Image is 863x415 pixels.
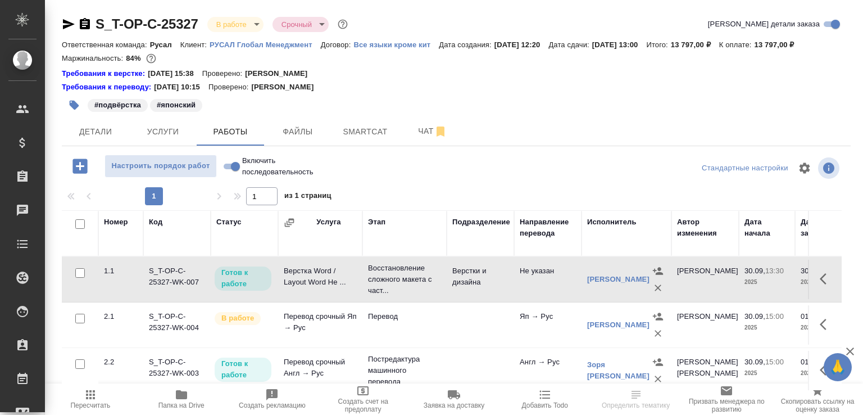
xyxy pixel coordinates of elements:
[111,160,211,173] span: Настроить порядок работ
[321,40,354,49] p: Договор:
[368,216,385,228] div: Этап
[824,353,852,381] button: 🙏
[818,157,842,179] span: Посмотреть информацию
[143,260,211,299] td: S_T-OP-C-25327-WK-007
[591,384,682,415] button: Определить тематику
[708,19,820,30] span: [PERSON_NAME] детали заказа
[801,312,821,321] p: 01.10,
[514,305,582,345] td: Яп → Рус
[210,40,321,49] p: РУСАЛ Глобал Менеджмент
[214,357,272,383] div: Исполнитель может приступить к работе
[587,360,649,380] a: Зоря [PERSON_NAME]
[587,216,637,228] div: Исполнитель
[548,40,592,49] p: Дата сдачи:
[813,265,840,292] button: Здесь прячутся важные кнопки
[284,189,331,205] span: из 1 страниц
[62,54,126,62] p: Маржинальность:
[221,313,254,324] p: В работе
[284,217,295,228] button: Сгруппировать
[62,68,148,79] a: Требования к верстке:
[208,82,252,93] p: Проверено:
[158,402,205,409] span: Папка на Drive
[801,277,846,288] p: 2025
[744,312,765,321] p: 30.09,
[368,354,441,387] p: Постредактура машинного перевода
[62,40,150,49] p: Ответственная команда:
[202,68,246,79] p: Проверено:
[520,216,576,239] div: Направление перевода
[671,260,739,299] td: [PERSON_NAME]
[353,40,439,49] p: Все языки кроме кит
[801,358,821,366] p: 01.10,
[150,40,180,49] p: Русал
[592,40,647,49] p: [DATE] 13:00
[143,351,211,390] td: S_T-OP-C-25327-WK-003
[335,17,350,31] button: Доп статусы указывают на важность/срочность заказа
[765,312,784,321] p: 15:00
[688,398,765,413] span: Призвать менеджера по развитию
[105,155,217,178] button: Настроить порядок работ
[104,357,138,368] div: 2.2
[278,351,362,390] td: Перевод срочный Англ → Рус
[149,216,162,228] div: Код
[499,384,591,415] button: Добавить Todo
[681,384,772,415] button: Призвать менеджера по развитию
[744,267,765,275] p: 30.09,
[104,265,138,277] div: 1.1
[522,402,568,409] span: Добавить Todo
[271,125,325,139] span: Файлы
[699,160,791,177] div: split button
[62,82,154,93] div: Нажми, чтобы открыть папку с инструкцией
[408,384,499,415] button: Заявка на доставку
[424,402,484,409] span: Заявка на доставку
[227,384,318,415] button: Создать рекламацию
[828,355,847,379] span: 🙏
[649,263,666,279] button: Назначить
[278,260,362,299] td: Верстка Word / Layout Word Не ...
[69,125,122,139] span: Детали
[677,216,733,239] div: Автор изменения
[136,384,227,415] button: Папка на Drive
[62,17,75,31] button: Скопировать ссылку для ЯМессенджера
[772,384,863,415] button: Скопировать ссылку на оценку заказа
[216,216,242,228] div: Статус
[180,40,210,49] p: Клиент:
[368,263,441,296] p: Восстановление сложного макета с част...
[251,82,322,93] p: [PERSON_NAME]
[242,155,314,178] span: Включить последовательность
[272,17,329,32] div: В работе
[207,17,264,32] div: В работе
[744,322,789,333] p: 2025
[646,40,670,49] p: Итого:
[144,51,158,66] button: 1846.68 RUB;
[649,308,666,325] button: Назначить
[801,368,846,379] p: 2025
[494,40,549,49] p: [DATE] 12:20
[278,305,362,345] td: Перевод срочный Яп → Рус
[439,40,494,49] p: Дата создания:
[338,125,392,139] span: Smartcat
[62,93,87,118] button: Добавить тэг
[316,216,340,228] div: Услуга
[221,267,265,290] p: Готов к работе
[214,265,272,292] div: Исполнитель может приступить к работе
[801,216,846,239] div: Дата завершения
[649,371,666,387] button: Удалить
[671,351,739,390] td: [PERSON_NAME] [PERSON_NAME]
[406,124,460,138] span: Чат
[813,311,840,338] button: Здесь прячутся важные кнопки
[353,39,439,49] a: Все языки кроме кит
[203,125,257,139] span: Работы
[447,260,514,299] td: Верстки и дизайна
[210,39,321,49] a: РУСАЛ Глобал Менеджмент
[126,54,143,62] p: 84%
[602,402,670,409] span: Определить тематику
[148,68,202,79] p: [DATE] 15:38
[62,82,154,93] a: Требования к переводу:
[94,100,141,111] p: #подвёрстка
[278,20,315,29] button: Срочный
[744,358,765,366] p: 30.09,
[136,125,190,139] span: Услуги
[157,100,196,111] p: #японский
[452,216,510,228] div: Подразделение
